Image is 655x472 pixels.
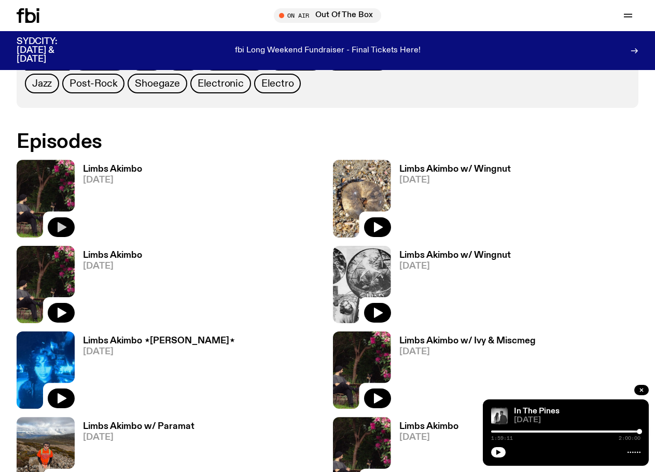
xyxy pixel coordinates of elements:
[25,74,59,93] a: Jazz
[32,78,52,89] span: Jazz
[399,251,511,260] h3: Limbs Akimbo w/ Wingnut
[399,348,536,356] span: [DATE]
[17,160,75,237] img: Jackson sits at an outdoor table, legs crossed and gazing at a black and brown dog also sitting a...
[83,176,142,185] span: [DATE]
[17,246,75,323] img: Jackson sits at an outdoor table, legs crossed and gazing at a black and brown dog also sitting a...
[75,165,142,237] a: Limbs Akimbo[DATE]
[514,407,560,415] a: In The Pines
[83,348,235,356] span: [DATE]
[399,422,458,431] h3: Limbs Akimbo
[75,337,235,409] a: Limbs Akimbo ⋆[PERSON_NAME]⋆[DATE]
[399,337,536,345] h3: Limbs Akimbo w/ Ivy & Miscmeg
[128,74,187,93] a: Shoegaze
[491,436,513,441] span: 1:59:11
[333,246,391,323] img: Image from 'Domebooks: Reflecting on Domebook 2' by Lloyd Kahn
[619,436,640,441] span: 2:00:00
[399,176,511,185] span: [DATE]
[75,251,142,323] a: Limbs Akimbo[DATE]
[83,337,235,345] h3: Limbs Akimbo ⋆[PERSON_NAME]⋆
[190,74,251,93] a: Electronic
[235,46,421,55] p: fbi Long Weekend Fundraiser - Final Tickets Here!
[399,433,458,442] span: [DATE]
[83,262,142,271] span: [DATE]
[391,165,511,237] a: Limbs Akimbo w/ Wingnut[DATE]
[83,433,194,442] span: [DATE]
[514,417,640,424] span: [DATE]
[391,251,511,323] a: Limbs Akimbo w/ Wingnut[DATE]
[274,8,381,23] button: On AirOut Of The Box
[198,78,244,89] span: Electronic
[261,78,294,89] span: Electro
[62,74,124,93] a: Post-Rock
[83,251,142,260] h3: Limbs Akimbo
[399,262,511,271] span: [DATE]
[69,78,117,89] span: Post-Rock
[254,74,301,93] a: Electro
[399,165,511,174] h3: Limbs Akimbo w/ Wingnut
[17,37,83,64] h3: SYDCITY: [DATE] & [DATE]
[135,78,179,89] span: Shoegaze
[333,331,391,409] img: Jackson sits at an outdoor table, legs crossed and gazing at a black and brown dog also sitting a...
[83,422,194,431] h3: Limbs Akimbo w/ Paramat
[391,337,536,409] a: Limbs Akimbo w/ Ivy & Miscmeg[DATE]
[83,165,142,174] h3: Limbs Akimbo
[17,133,428,151] h2: Episodes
